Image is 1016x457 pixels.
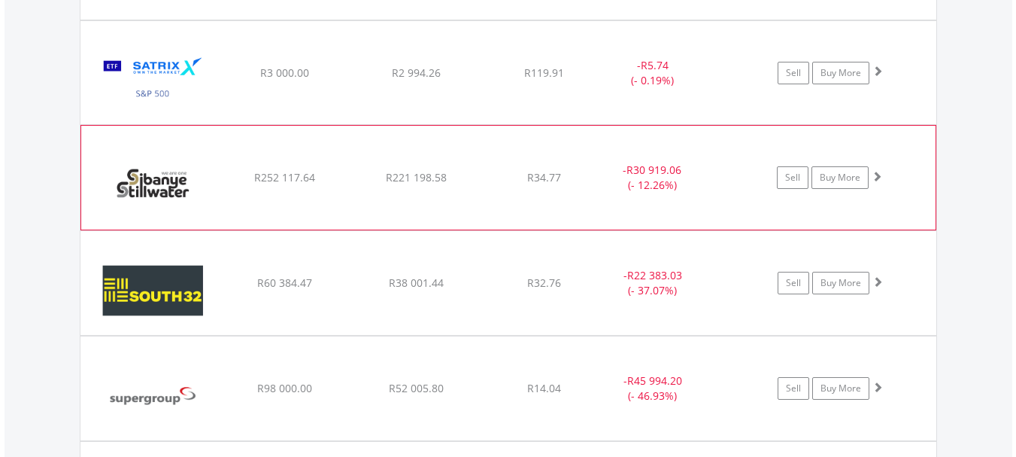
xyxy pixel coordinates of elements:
[812,272,869,294] a: Buy More
[811,166,869,189] a: Buy More
[257,381,312,395] span: R98 000.00
[389,276,444,290] span: R38 001.44
[627,373,682,388] span: R45 994.20
[254,170,315,184] span: R252 117.64
[777,166,808,189] a: Sell
[88,355,217,437] img: EQU.ZA.SPG.png
[596,268,710,298] div: - (- 37.07%)
[389,381,444,395] span: R52 005.80
[596,373,710,404] div: - (- 46.93%)
[88,250,217,331] img: EQU.ZA.S32.png
[88,40,217,120] img: EQU.ZA.STX500.png
[812,62,869,84] a: Buy More
[392,66,441,80] span: R2 994.26
[257,276,312,290] span: R60 384.47
[778,62,809,84] a: Sell
[260,66,309,80] span: R3 000.00
[626,163,681,177] span: R30 919.06
[524,66,564,80] span: R119.91
[596,163,708,193] div: - (- 12.26%)
[812,377,869,400] a: Buy More
[527,381,561,395] span: R14.04
[596,58,710,88] div: - (- 0.19%)
[778,272,809,294] a: Sell
[89,145,218,226] img: EQU.ZA.SSW.png
[527,170,561,184] span: R34.77
[386,170,447,184] span: R221 198.58
[641,58,669,72] span: R5.74
[778,377,809,400] a: Sell
[527,276,561,290] span: R32.76
[627,268,682,282] span: R22 383.03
